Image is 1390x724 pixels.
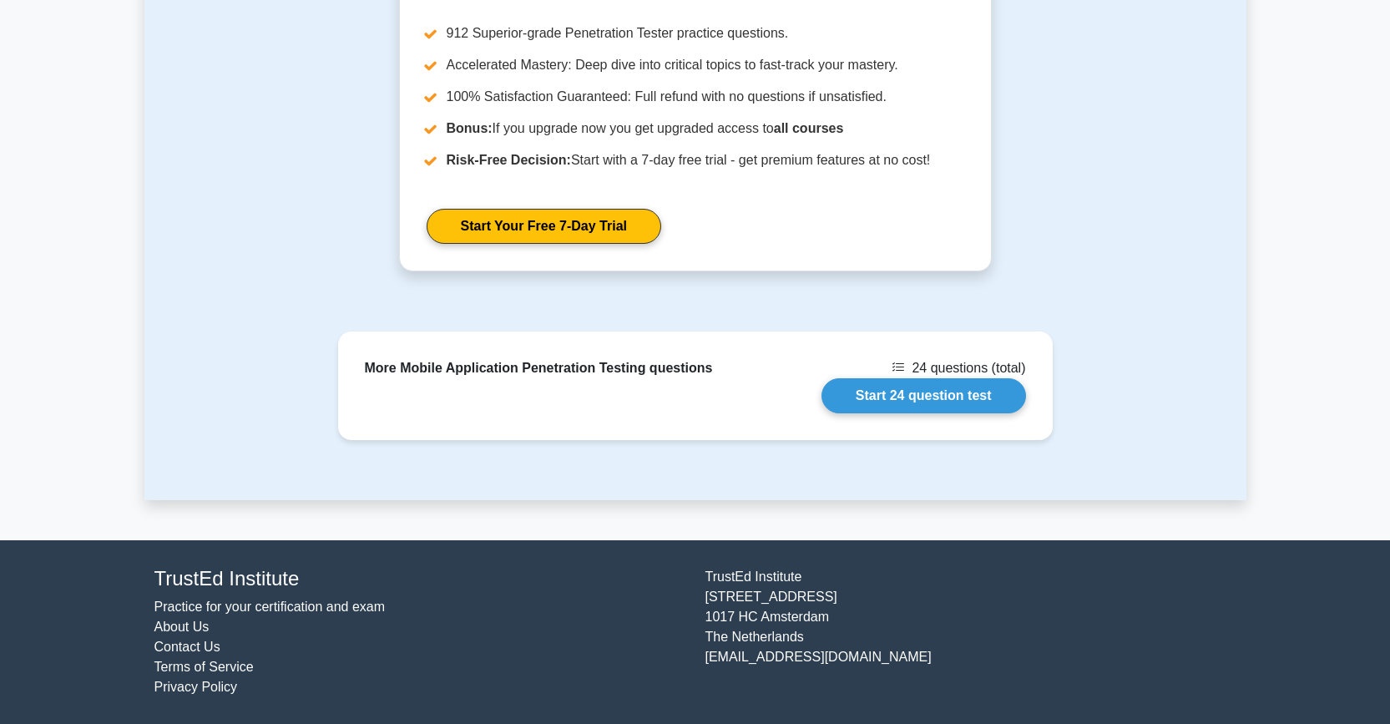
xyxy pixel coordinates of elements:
[154,567,685,591] h4: TrustEd Institute
[427,209,661,244] a: Start Your Free 7-Day Trial
[821,378,1026,413] a: Start 24 question test
[154,640,220,654] a: Contact Us
[154,680,238,694] a: Privacy Policy
[695,567,1246,698] div: TrustEd Institute [STREET_ADDRESS] 1017 HC Amsterdam The Netherlands [EMAIL_ADDRESS][DOMAIN_NAME]
[154,600,386,614] a: Practice for your certification and exam
[154,660,254,674] a: Terms of Service
[154,620,210,634] a: About Us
